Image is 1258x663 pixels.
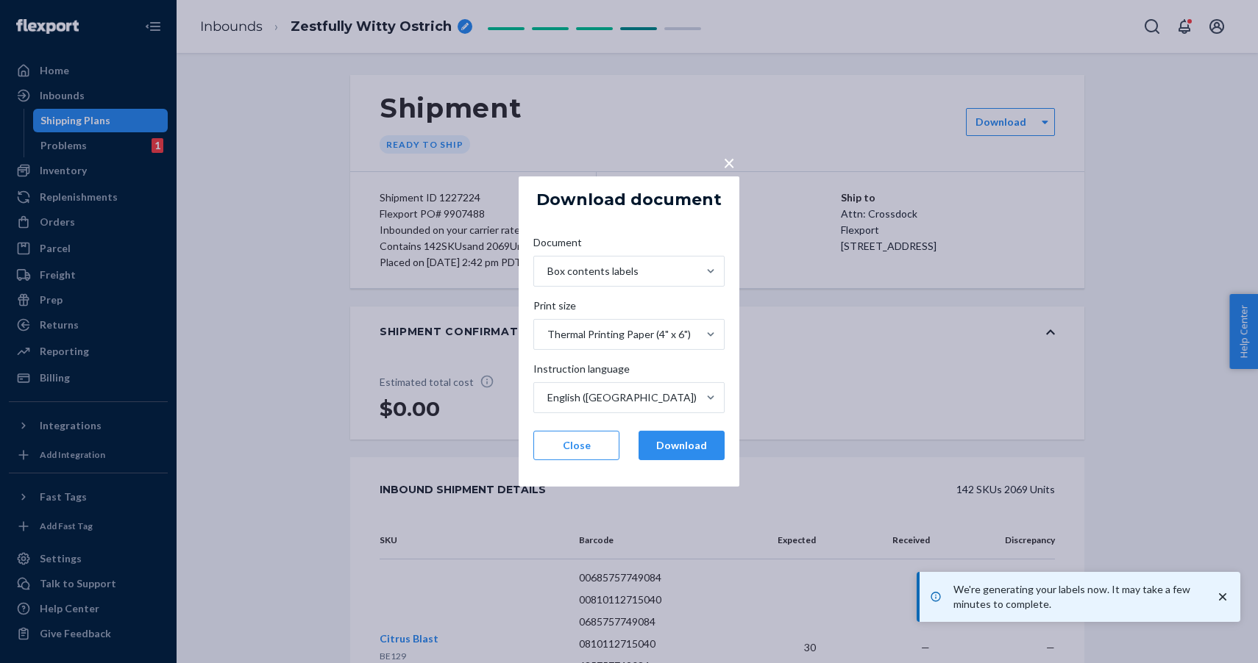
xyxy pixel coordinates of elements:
button: Download [639,431,725,460]
h5: Download document [536,191,722,209]
svg: close toast [1215,589,1230,604]
div: Box contents labels [547,264,639,279]
p: We're generating your labels now. It may take a few minutes to complete. [953,582,1201,612]
input: Instruction languageEnglish ([GEOGRAPHIC_DATA]) [546,390,547,405]
input: Print sizeThermal Printing Paper (4" x 6") [546,327,547,342]
span: Instruction language [533,362,630,382]
input: DocumentBox contents labels [546,264,547,279]
div: Thermal Printing Paper (4" x 6") [547,327,691,342]
span: Document [533,235,582,256]
div: English ([GEOGRAPHIC_DATA]) [547,390,697,405]
span: × [723,150,735,175]
button: Close [533,431,619,460]
span: Print size [533,298,576,319]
